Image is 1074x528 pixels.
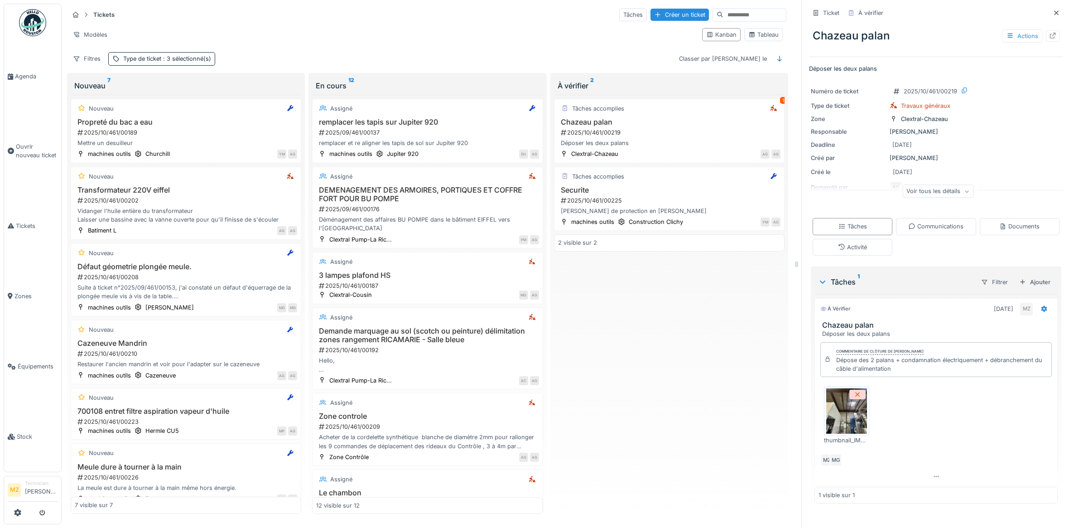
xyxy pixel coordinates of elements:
h3: 3 lampes plafond HS [316,271,539,280]
div: 2025/10/461/00226 [77,473,297,482]
div: Favretto [145,494,168,503]
div: Filtrer [977,276,1012,289]
div: Activité [838,243,867,252]
div: Jupiter 920 [387,150,419,158]
div: Déménagement des affaires BU POMPE dans le bâtiment EIFFEL vers l'[GEOGRAPHIC_DATA] [316,215,539,233]
div: 2025/10/461/00187 [318,281,539,290]
div: Chazeau palan [809,24,1063,48]
div: Assigné [330,398,352,407]
div: AG [530,291,539,300]
div: Responsable [811,127,886,136]
a: Zones [4,261,61,331]
h3: Chazeau palan [822,321,1054,329]
div: 2025/10/461/00209 [318,422,539,431]
div: Acheter de la cordelette synthétique blanche de diamètre 2mm pour rallonger les 9 commandes de dé... [316,433,539,450]
h3: Le chambon [316,489,539,497]
div: SH [519,150,528,159]
div: Construction Clichy [629,218,683,226]
h3: Zone controle [316,412,539,421]
div: La meule est dure à tourner à la main même hors énergie. [75,484,297,492]
div: [PERSON_NAME] [811,127,1061,136]
a: Stock [4,402,61,472]
div: AG [530,376,539,385]
div: À vérifier [820,305,850,313]
img: Badge_color-CXgf-gQk.svg [19,9,46,36]
div: Type de ticket [811,102,886,110]
div: MG [277,494,286,504]
div: Ajouter [1016,276,1054,288]
div: MP [277,426,286,436]
div: machines outils [571,218,614,226]
div: Churchill [145,150,170,158]
div: Suite à ticket n°2025/09/461/00153, j'ai constaté un défaut d'équerrage de la plongée meule vis à... [75,283,297,300]
div: machines outils [88,150,131,158]
div: Créer un ticket [650,9,709,21]
div: Tâches [619,8,647,21]
div: MG [277,303,286,312]
div: Clextral-Cousin [329,291,372,299]
div: Type de ticket [123,54,211,63]
h3: Securite [558,186,780,194]
div: Nouveau [89,325,114,334]
span: Équipements [18,362,58,371]
div: À vérifier [558,80,781,91]
div: AG [288,371,297,380]
div: Clextral-Chazeau [901,115,948,123]
div: 2025/10/461/00219 [904,87,957,96]
div: 2025/10/461/00225 [560,196,780,205]
div: Filtres [69,52,105,65]
div: machines outils [88,371,131,380]
div: 2 visible sur 2 [558,238,597,247]
div: Cazeneuve [145,371,176,380]
span: Tickets [16,222,58,230]
h3: Transformateur 220V eiffel [75,186,297,194]
span: Stock [17,432,58,441]
div: Restaurer l'ancien mandrin et voir pour l'adapter sur le cazeneuve [75,360,297,368]
div: Vidanger l'huile entière du transformateur Laisser une bassine avec la vanne ouverte pour qu'il f... [75,207,297,224]
div: PM [519,235,528,244]
div: Documents [999,222,1040,231]
div: MG [829,454,842,466]
div: AG [277,371,286,380]
div: Nouveau [89,449,114,457]
div: Zone [811,115,886,123]
div: Nouveau [89,104,114,113]
div: 2025/10/461/00189 [77,128,297,137]
div: [DATE] [893,168,912,176]
div: Zone Contrôle [329,453,369,461]
div: Tableau [748,30,779,39]
div: machines outils [329,150,372,158]
div: Assigné [330,172,352,181]
div: Clextral-Chazeau [571,150,618,158]
div: AG [288,226,297,235]
div: Deadline [811,140,886,149]
div: Clextral Pump-La Ric... [329,235,392,244]
div: AG [761,150,770,159]
h3: Cazeneuve Mandrin [75,339,297,348]
span: Ouvrir nouveau ticket [16,142,58,160]
div: AC [519,376,528,385]
div: Actions [1002,29,1042,43]
li: MZ [8,483,21,497]
div: 2025/10/461/00219 [560,128,780,137]
div: Voir tous les détails [902,185,973,198]
div: thumbnail_IMG_4754.jpg [824,436,869,445]
span: Agenda [15,72,58,81]
div: AG [771,150,780,159]
a: Agenda [4,41,61,111]
h3: Demande marquage au sol (scotch ou peinture) délimitation zones rangement RICAMARIE - Salle bleue [316,327,539,344]
a: MZ Technicien[PERSON_NAME] [8,480,58,502]
div: Modèles [69,28,111,41]
div: Assigné [330,313,352,322]
div: Dépose des 2 palans + condamnation électriquement + débranchement du câble d'alimentation [836,356,1048,373]
div: Classer par [PERSON_NAME] le [675,52,771,65]
div: Tâches accomplies [572,172,624,181]
h3: Propreté du bac a eau [75,118,297,126]
p: Déposer les deux palans [809,64,1063,73]
div: [PERSON_NAME] de protection en [PERSON_NAME] [558,207,780,215]
span: Zones [14,292,58,300]
div: MG [288,303,297,312]
div: Travaux généraux [901,102,950,110]
h3: remplacer les tapis sur Jupiter 920 [316,118,539,126]
div: AG [530,235,539,244]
